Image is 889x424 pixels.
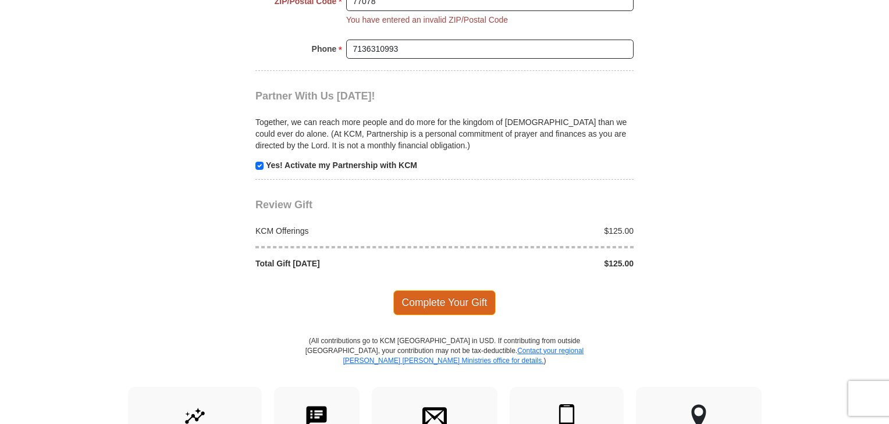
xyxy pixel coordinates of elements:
[343,347,584,365] a: Contact your regional [PERSON_NAME] [PERSON_NAME] Ministries office for details.
[250,225,445,237] div: KCM Offerings
[255,199,312,211] span: Review Gift
[305,336,584,387] p: (All contributions go to KCM [GEOGRAPHIC_DATA] in USD. If contributing from outside [GEOGRAPHIC_D...
[444,225,640,237] div: $125.00
[255,90,375,102] span: Partner With Us [DATE]!
[266,161,417,170] strong: Yes! Activate my Partnership with KCM
[255,116,634,151] p: Together, we can reach more people and do more for the kingdom of [DEMOGRAPHIC_DATA] than we coul...
[444,258,640,269] div: $125.00
[250,258,445,269] div: Total Gift [DATE]
[312,41,337,57] strong: Phone
[346,14,508,26] li: You have entered an invalid ZIP/Postal Code
[393,290,496,315] span: Complete Your Gift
